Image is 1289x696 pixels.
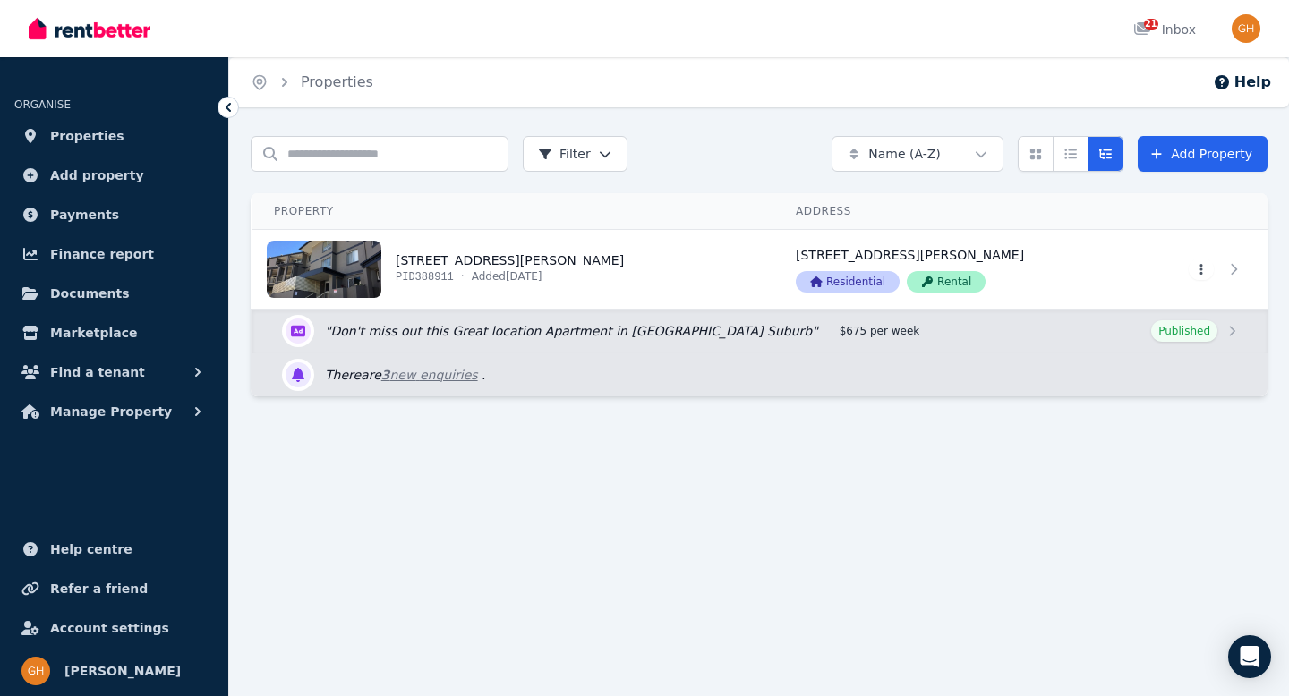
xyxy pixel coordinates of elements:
[64,660,181,682] span: [PERSON_NAME]
[50,617,169,639] span: Account settings
[50,125,124,147] span: Properties
[774,230,1134,309] a: View details for 33/81 Annerley Rd, Woolloongabba
[50,165,144,186] span: Add property
[868,145,941,163] span: Name (A-Z)
[14,157,214,193] a: Add property
[1138,136,1268,172] a: Add Property
[774,193,1134,230] th: Address
[1228,635,1271,678] div: Open Intercom Messenger
[14,531,214,567] a: Help centre
[14,571,214,607] a: Refer a friend
[325,366,486,384] p: There are .
[523,136,627,172] button: Filter
[14,98,71,111] span: ORGANISE
[1053,136,1088,172] button: Compact list view
[50,401,172,422] span: Manage Property
[50,204,119,225] span: Payments
[381,368,478,382] a: 3new enquiries
[50,283,130,304] span: Documents
[14,276,214,311] a: Documents
[301,73,373,90] a: Properties
[1189,259,1214,280] button: More options
[14,118,214,154] a: Properties
[50,322,137,344] span: Marketplace
[252,193,774,230] th: Property
[29,15,150,42] img: RentBetter
[50,578,148,599] span: Refer a friend
[50,243,154,265] span: Finance report
[1213,72,1271,93] button: Help
[14,315,214,351] a: Marketplace
[1018,136,1123,172] div: View options
[252,230,774,309] a: View details for 33/81 Annerley Rd, Woolloongabba
[14,354,214,390] button: Find a tenant
[1088,136,1123,172] button: Expanded list view
[253,310,1268,352] a: Edit listing: Don't miss out this Great location Apartment in Inner-City Suburb
[832,136,1003,172] button: Name (A-Z)
[1134,230,1268,309] a: View details for 33/81 Annerley Rd, Woolloongabba
[14,610,214,646] a: Account settings
[1018,136,1054,172] button: Card view
[1144,19,1158,30] span: 21
[538,145,591,163] span: Filter
[21,657,50,685] img: Grace Hsu
[14,197,214,233] a: Payments
[14,394,214,429] button: Manage Property
[50,361,145,383] span: Find a tenant
[50,539,132,560] span: Help centre
[1133,21,1196,38] div: Inbox
[14,236,214,272] a: Finance report
[1232,14,1260,43] img: Grace Hsu
[381,368,390,382] strong: 3
[229,57,395,107] nav: Breadcrumb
